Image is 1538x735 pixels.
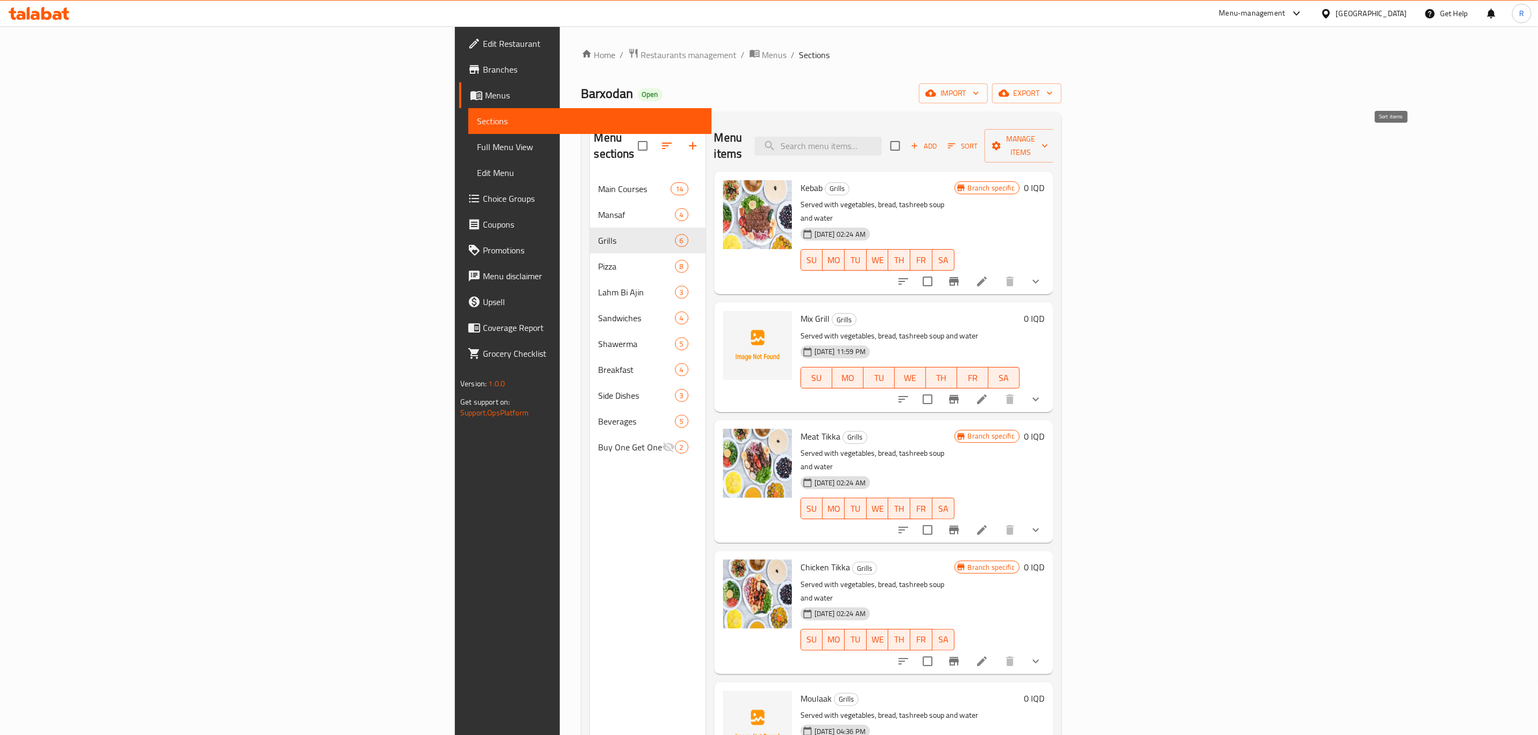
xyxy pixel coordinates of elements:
button: TU [863,367,895,388]
a: Coverage Report [459,315,712,341]
span: Kebab [800,180,823,196]
span: Grills [834,693,858,705]
button: show more [1023,517,1049,543]
span: Sort sections [654,133,680,159]
span: Select to update [916,270,939,293]
button: show more [1023,268,1049,294]
a: Branches [459,56,712,82]
button: SU [800,249,823,271]
button: import [919,83,988,103]
span: 5 [676,339,688,349]
img: Kebab [723,180,792,249]
div: Grills [825,182,849,195]
span: SU [805,370,828,386]
div: items [675,415,689,428]
span: SA [937,501,950,517]
span: Side Dishes [599,389,675,402]
span: [DATE] 02:24 AM [810,609,870,619]
span: 14 [671,184,687,194]
span: TU [849,632,862,647]
button: WE [867,249,889,271]
a: Edit menu item [975,393,988,406]
button: sort-choices [890,648,916,674]
h6: 0 IQD [1024,180,1044,195]
button: WE [895,367,926,388]
div: Main Courses14 [590,176,706,202]
span: FR [961,370,984,386]
button: TH [926,367,957,388]
button: MO [823,629,845,651]
div: Menu-management [1219,7,1286,20]
button: Add [907,138,941,154]
span: 2 [676,442,688,453]
button: WE [867,629,889,651]
span: SU [805,252,819,268]
button: delete [997,648,1023,674]
button: delete [997,386,1023,412]
button: TH [888,629,910,651]
span: Select to update [916,519,939,541]
span: Edit Menu [477,166,703,179]
button: TU [845,629,867,651]
span: FR [915,501,928,517]
span: Menu disclaimer [483,270,703,282]
span: MO [827,632,840,647]
span: Menus [485,89,703,102]
span: MO [827,501,840,517]
button: MO [832,367,863,388]
span: SU [805,501,819,517]
a: Menu disclaimer [459,263,712,289]
div: items [675,389,689,402]
span: Branch specific [964,431,1019,441]
span: MO [837,370,859,386]
a: Edit Restaurant [459,31,712,56]
div: Breakfast4 [590,357,706,383]
a: Menus [459,82,712,108]
span: Buy One Get One for Free [599,441,662,454]
span: SA [993,370,1015,386]
span: Meat Tikka [800,428,840,444]
span: Main Courses [599,182,671,195]
button: SU [800,498,823,519]
span: Menus [762,48,787,61]
button: show more [1023,648,1049,674]
button: SA [932,629,954,651]
span: Edit Restaurant [483,37,703,50]
div: Pizza8 [590,253,706,279]
a: Upsell [459,289,712,315]
span: 1.0.0 [489,377,505,391]
span: Select all sections [631,135,654,157]
span: Coupons [483,218,703,231]
span: FR [915,632,928,647]
span: WE [899,370,922,386]
span: TH [893,252,906,268]
a: Coupons [459,211,712,237]
a: Full Menu View [468,134,712,160]
button: SA [932,249,954,271]
span: Sandwiches [599,312,675,324]
a: Grocery Checklist [459,341,712,366]
img: Mix Grill [723,311,792,380]
span: SA [937,632,950,647]
span: MO [827,252,840,268]
span: Coverage Report [483,321,703,334]
a: Edit menu item [975,275,988,288]
div: Grills [599,234,675,247]
span: TU [868,370,890,386]
span: Grills [825,182,849,195]
button: SU [800,367,832,388]
button: delete [997,517,1023,543]
button: export [992,83,1062,103]
span: WE [871,632,884,647]
span: Upsell [483,295,703,308]
li: / [741,48,745,61]
h6: 0 IQD [1024,429,1044,444]
div: items [671,182,688,195]
a: Choice Groups [459,186,712,211]
button: SA [988,367,1020,388]
span: Sort [948,140,978,152]
nav: breadcrumb [581,48,1062,62]
span: Select to update [916,388,939,411]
